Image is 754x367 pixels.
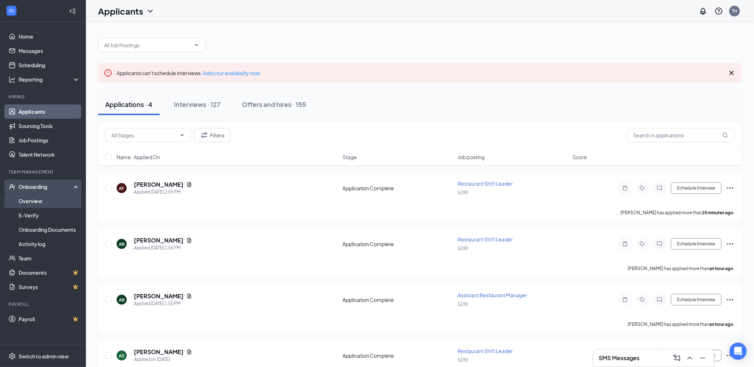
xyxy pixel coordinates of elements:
[458,180,513,187] span: Restaurant Shift Leader
[19,76,80,83] div: Reporting
[194,128,230,142] button: Filter Filters
[458,302,468,307] span: 5190
[19,147,80,162] a: Talent Network
[671,294,722,305] button: Schedule Interview
[702,210,734,215] b: 25 minutes ago
[19,353,69,360] div: Switch to admin view
[638,241,647,247] svg: Tag
[134,356,192,363] div: Applied on [DATE]
[343,296,454,303] div: Application Complete
[723,132,728,138] svg: MagnifyingGlass
[9,183,16,190] svg: UserCheck
[458,153,485,161] span: Job posting
[697,352,709,364] button: Minimize
[134,348,184,356] h5: [PERSON_NAME]
[134,181,184,189] h5: [PERSON_NAME]
[19,194,80,208] a: Overview
[186,293,192,299] svg: Document
[9,76,16,83] svg: Analysis
[19,251,80,265] a: Team
[686,354,694,362] svg: ChevronUp
[621,210,735,216] p: [PERSON_NAME] has applied more than .
[119,241,125,247] div: AB
[19,183,74,190] div: Onboarding
[69,8,76,15] svg: Collapse
[19,312,80,326] a: PayrollCrown
[134,236,184,244] h5: [PERSON_NAME]
[726,184,735,192] svg: Ellipses
[726,351,735,360] svg: Ellipses
[710,266,734,271] b: an hour ago
[194,42,199,48] svg: ChevronDown
[671,182,722,194] button: Schedule Interview
[655,185,664,191] svg: ChatInactive
[134,300,192,307] div: Applied [DATE] 1:55 PM
[19,44,80,58] a: Messages
[146,7,155,15] svg: ChevronDown
[111,131,176,139] input: All Stages
[699,354,707,362] svg: Minimize
[730,343,747,360] div: Open Intercom Messenger
[8,7,15,14] svg: WorkstreamLogo
[19,29,80,44] a: Home
[621,241,629,247] svg: Note
[19,208,80,222] a: E-Verify
[19,119,80,133] a: Sourcing Tools
[726,295,735,304] svg: Ellipses
[621,297,629,303] svg: Note
[119,353,125,359] div: AS
[203,70,260,76] a: Add your availability now
[715,7,723,15] svg: QuestionInfo
[9,94,78,100] div: Hiring
[19,222,80,237] a: Onboarding Documents
[19,58,80,72] a: Scheduling
[19,280,80,294] a: SurveysCrown
[104,41,191,49] input: All Job Postings
[200,131,209,140] svg: Filter
[627,128,735,142] input: Search in applications
[343,240,454,248] div: Application Complete
[117,70,260,76] span: Applicants can't schedule interviews.
[621,185,629,191] svg: Note
[186,182,192,187] svg: Document
[655,241,664,247] svg: ChatInactive
[98,5,143,17] h1: Applicants
[671,352,683,364] button: ComposeMessage
[186,349,192,355] svg: Document
[726,240,735,248] svg: Ellipses
[458,348,513,354] span: Restaurant Shift Leader
[684,352,696,364] button: ChevronUp
[671,238,722,250] button: Schedule Interview
[19,265,80,280] a: DocumentsCrown
[134,292,184,300] h5: [PERSON_NAME]
[343,153,357,161] span: Stage
[19,237,80,251] a: Activity log
[458,190,468,195] span: 5190
[134,244,192,251] div: Applied [DATE] 1:56 PM
[186,238,192,243] svg: Document
[9,301,78,307] div: Payroll
[699,7,707,15] svg: Notifications
[655,297,664,303] svg: ChatInactive
[728,69,736,77] svg: Cross
[242,100,306,109] div: Offers and hires · 155
[9,353,16,360] svg: Settings
[134,189,192,196] div: Applied [DATE] 2:59 PM
[9,169,78,175] div: Team Management
[710,322,734,327] b: an hour ago
[179,132,185,138] svg: ChevronDown
[19,133,80,147] a: Job Postings
[673,354,681,362] svg: ComposeMessage
[638,297,647,303] svg: Tag
[573,153,587,161] span: Score
[119,185,125,191] div: AF
[458,246,468,251] span: 5190
[638,185,647,191] svg: Tag
[599,354,640,362] h3: SMS Messages
[458,292,527,298] span: Assistant Restaurant Manager
[628,321,735,327] p: [PERSON_NAME] has applied more than .
[104,69,112,77] svg: Error
[628,265,735,271] p: [PERSON_NAME] has applied more than .
[19,104,80,119] a: Applicants
[119,297,125,303] div: AB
